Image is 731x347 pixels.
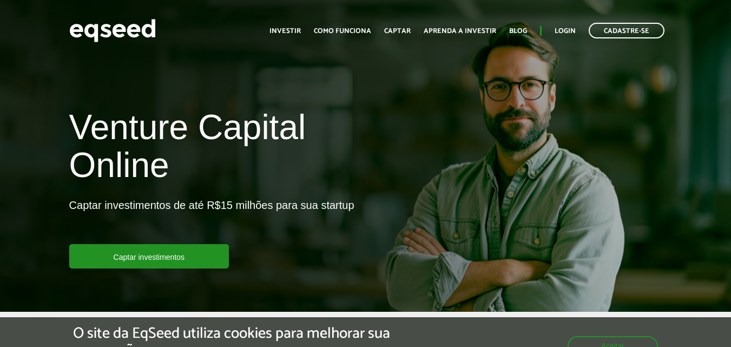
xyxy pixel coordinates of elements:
[69,108,358,190] h1: Venture Capital Online
[314,28,371,35] a: Como funciona
[69,244,229,269] a: Captar investimentos
[555,28,576,35] a: Login
[269,28,301,35] a: Investir
[69,199,354,244] p: Captar investimentos de até R$15 milhões para sua startup
[589,23,664,38] a: Cadastre-se
[424,28,496,35] a: Aprenda a investir
[69,16,156,45] img: EqSeed
[384,28,411,35] a: Captar
[509,28,527,35] a: Blog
